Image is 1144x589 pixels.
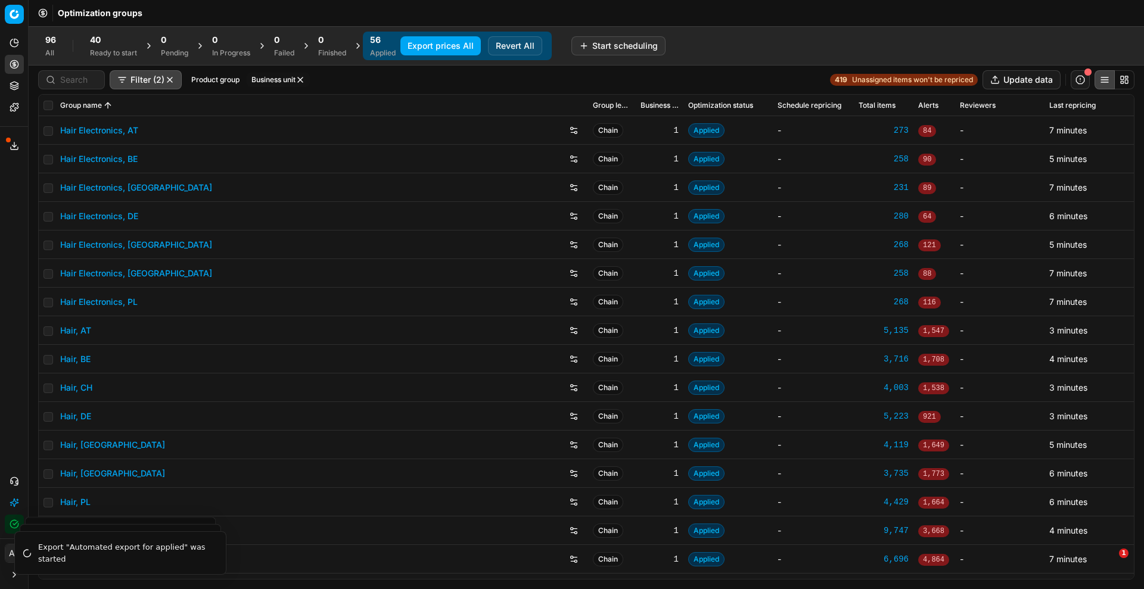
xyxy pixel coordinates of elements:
div: Applied [370,48,396,58]
div: 1 [641,124,679,136]
div: 1 [641,153,679,165]
a: Hair Electronics, [GEOGRAPHIC_DATA] [60,267,212,279]
span: Optimization groups [58,7,142,19]
a: Hair, PL [60,496,91,508]
button: Product group [186,73,244,87]
span: 3 minutes [1049,382,1087,392]
span: Applied [688,466,725,481]
span: Business unit [641,101,679,110]
span: Applied [688,295,725,309]
span: Chain [593,523,623,538]
div: Export "Automated export for applied" was started [38,541,212,565]
a: 268 [859,296,909,308]
td: - [773,373,854,402]
div: 268 [859,239,909,251]
span: 5 minutes [1049,239,1087,250]
span: Applied [688,209,725,223]
span: Schedule repricing [778,101,841,110]
span: Chain [593,209,623,223]
span: Unassigned items won't be repriced [852,75,973,85]
td: - [773,545,854,574]
span: Chain [593,438,623,452]
span: 7 minutes [1049,554,1087,564]
a: 273 [859,124,909,136]
td: - [773,145,854,173]
span: 84 [918,125,936,137]
span: Chain [593,123,623,138]
span: 116 [918,297,941,308]
td: - [955,259,1044,288]
div: 1 [641,410,679,422]
div: All [45,48,56,58]
td: - [955,459,1044,488]
span: 56 [370,34,381,46]
strong: 419 [835,75,847,85]
span: Applied [688,409,725,423]
span: 3,668 [918,525,949,537]
input: Search [60,74,97,86]
span: 4,864 [918,554,949,566]
button: Filter (2) [110,70,182,89]
td: - [773,173,854,202]
a: 258 [859,267,909,279]
span: 88 [918,268,936,280]
td: - [773,116,854,145]
span: Total items [859,101,896,110]
span: Applied [688,552,725,566]
td: - [955,316,1044,345]
span: Applied [688,266,725,281]
td: - [773,488,854,516]
td: - [955,431,1044,459]
span: Chain [593,495,623,509]
span: 0 [212,34,217,46]
span: 4 minutes [1049,354,1087,364]
a: Hair Electronics, [GEOGRAPHIC_DATA] [60,182,212,194]
span: 64 [918,211,936,223]
a: 5,135 [859,325,909,336]
div: 231 [859,182,909,194]
button: Revert All [488,36,542,55]
span: 921 [918,411,941,423]
td: - [773,259,854,288]
span: Chain [593,152,623,166]
a: Hair, [GEOGRAPHIC_DATA] [60,468,165,479]
span: Applied [688,495,725,509]
span: 0 [161,34,166,46]
span: 6 minutes [1049,497,1087,507]
span: 90 [918,154,936,166]
button: Sorted by Group name ascending [102,99,114,111]
span: 7 minutes [1049,182,1087,192]
td: - [773,288,854,316]
span: 96 [45,34,56,46]
div: 4,429 [859,496,909,508]
div: 5,223 [859,410,909,422]
div: Finished [318,48,346,58]
div: 1 [641,239,679,251]
span: Applied [688,323,725,338]
a: Hair Electronics, BE [60,153,138,165]
td: - [955,230,1044,259]
a: 9,747 [859,525,909,537]
a: 3,735 [859,468,909,479]
span: 3 minutes [1049,325,1087,335]
td: - [955,288,1044,316]
td: - [773,431,854,459]
div: In Progress [212,48,250,58]
td: - [773,316,854,345]
span: Group name [60,101,102,110]
span: Applied [688,123,725,138]
a: 6,696 [859,553,909,565]
td: - [773,516,854,545]
span: Chain [593,381,623,395]
td: - [773,402,854,431]
div: 1 [641,210,679,222]
span: 1,708 [918,354,949,366]
td: - [773,459,854,488]
span: Applied [688,352,725,366]
a: 258 [859,153,909,165]
a: Hair, BE [60,353,91,365]
button: AB [5,544,24,563]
